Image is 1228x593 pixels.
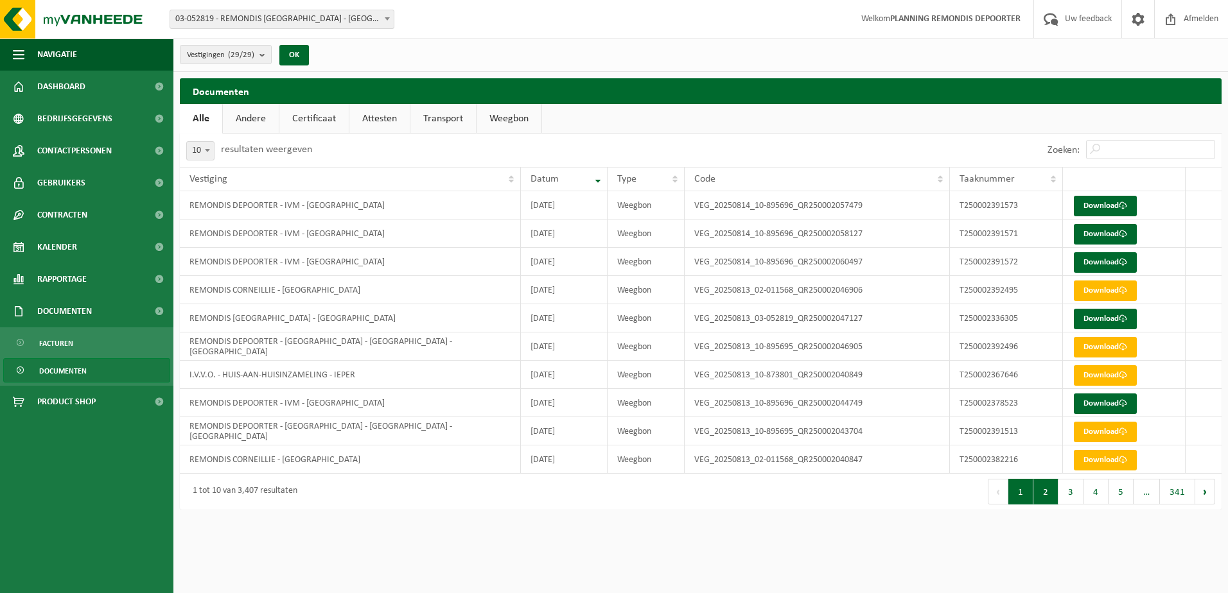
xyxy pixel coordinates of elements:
[1048,145,1080,155] label: Zoeken:
[37,295,92,327] span: Documenten
[685,219,950,248] td: VEG_20250814_10-895696_QR250002058127
[608,304,685,332] td: Weegbon
[221,144,312,155] label: resultaten weergeven
[950,219,1063,248] td: T250002391571
[180,219,521,248] td: REMONDIS DEPOORTER - IVM - [GEOGRAPHIC_DATA]
[1033,479,1058,504] button: 2
[608,445,685,474] td: Weegbon
[37,103,112,135] span: Bedrijfsgegevens
[1160,479,1195,504] button: 341
[170,10,394,28] span: 03-052819 - REMONDIS WEST-VLAANDEREN - OOSTENDE
[187,142,214,160] span: 10
[37,39,77,71] span: Navigatie
[685,389,950,417] td: VEG_20250813_10-895696_QR250002044749
[521,332,608,361] td: [DATE]
[1083,479,1109,504] button: 4
[521,445,608,474] td: [DATE]
[890,14,1021,24] strong: PLANNING REMONDIS DEPOORTER
[531,174,559,184] span: Datum
[186,141,215,160] span: 10
[1074,309,1137,329] a: Download
[37,263,87,295] span: Rapportage
[37,167,85,199] span: Gebruikers
[608,332,685,361] td: Weegbon
[950,445,1063,474] td: T250002382216
[39,359,87,383] span: Documenten
[521,304,608,332] td: [DATE]
[180,248,521,276] td: REMONDIS DEPOORTER - IVM - [GEOGRAPHIC_DATA]
[180,78,1222,103] h2: Documenten
[950,361,1063,389] td: T250002367646
[180,191,521,219] td: REMONDIS DEPOORTER - IVM - [GEOGRAPHIC_DATA]
[521,248,608,276] td: [DATE]
[37,135,112,167] span: Contactpersonen
[180,389,521,417] td: REMONDIS DEPOORTER - IVM - [GEOGRAPHIC_DATA]
[521,417,608,445] td: [DATE]
[608,248,685,276] td: Weegbon
[1134,479,1160,504] span: …
[410,104,476,133] a: Transport
[1074,224,1137,245] a: Download
[1074,422,1137,442] a: Download
[950,332,1063,361] td: T250002392496
[186,480,297,503] div: 1 tot 10 van 3,407 resultaten
[37,199,87,231] span: Contracten
[685,417,950,445] td: VEG_20250813_10-895695_QR250002043704
[180,417,521,445] td: REMONDIS DEPOORTER - [GEOGRAPHIC_DATA] - [GEOGRAPHIC_DATA] - [GEOGRAPHIC_DATA]
[685,191,950,219] td: VEG_20250814_10-895696_QR250002057479
[180,332,521,361] td: REMONDIS DEPOORTER - [GEOGRAPHIC_DATA] - [GEOGRAPHIC_DATA] - [GEOGRAPHIC_DATA]
[180,45,272,64] button: Vestigingen(29/29)
[950,389,1063,417] td: T250002378523
[37,71,85,103] span: Dashboard
[521,191,608,219] td: [DATE]
[180,361,521,389] td: I.V.V.O. - HUIS-AAN-HUISINZAMELING - IEPER
[608,417,685,445] td: Weegbon
[608,389,685,417] td: Weegbon
[1074,252,1137,273] a: Download
[685,445,950,474] td: VEG_20250813_02-011568_QR250002040847
[3,331,170,355] a: Facturen
[608,361,685,389] td: Weegbon
[521,361,608,389] td: [DATE]
[1074,280,1137,301] a: Download
[1008,479,1033,504] button: 1
[187,46,254,65] span: Vestigingen
[521,389,608,417] td: [DATE]
[180,276,521,304] td: REMONDIS CORNEILLIE - [GEOGRAPHIC_DATA]
[685,332,950,361] td: VEG_20250813_10-895695_QR250002046905
[1074,450,1137,470] a: Download
[1074,196,1137,216] a: Download
[189,174,227,184] span: Vestiging
[279,104,349,133] a: Certificaat
[608,276,685,304] td: Weegbon
[180,104,222,133] a: Alle
[960,174,1015,184] span: Taaknummer
[521,276,608,304] td: [DATE]
[608,191,685,219] td: Weegbon
[685,361,950,389] td: VEG_20250813_10-873801_QR250002040849
[3,358,170,382] a: Documenten
[1195,479,1215,504] button: Next
[349,104,410,133] a: Attesten
[180,304,521,332] td: REMONDIS [GEOGRAPHIC_DATA] - [GEOGRAPHIC_DATA]
[39,331,73,356] span: Facturen
[521,219,608,248] td: [DATE]
[223,104,279,133] a: Andere
[950,417,1063,445] td: T250002391513
[608,219,685,248] td: Weegbon
[37,231,77,263] span: Kalender
[228,51,254,59] count: (29/29)
[1074,393,1137,414] a: Download
[685,248,950,276] td: VEG_20250814_10-895696_QR250002060497
[1109,479,1134,504] button: 5
[950,304,1063,332] td: T250002336305
[694,174,715,184] span: Code
[685,276,950,304] td: VEG_20250813_02-011568_QR250002046906
[617,174,636,184] span: Type
[1074,337,1137,357] a: Download
[685,304,950,332] td: VEG_20250813_03-052819_QR250002047127
[950,191,1063,219] td: T250002391573
[950,248,1063,276] td: T250002391572
[988,479,1008,504] button: Previous
[279,45,309,65] button: OK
